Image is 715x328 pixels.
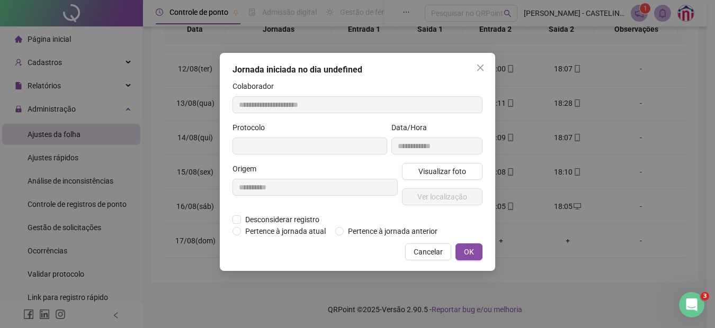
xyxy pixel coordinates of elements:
span: OK [464,246,474,258]
label: Protocolo [233,122,272,133]
span: Cancelar [414,246,443,258]
label: Origem [233,163,263,175]
button: Ver localização [402,188,482,205]
span: Desconsiderar registro [241,214,324,225]
button: Visualizar foto [402,163,482,180]
span: Pertence à jornada anterior [344,225,442,237]
button: Close [472,59,489,76]
span: 3 [701,292,709,300]
span: Pertence à jornada atual [241,225,330,237]
div: Jornada iniciada no dia undefined [233,63,482,76]
label: Data/Hora [391,122,434,133]
iframe: Intercom live chat [679,292,704,317]
span: Visualizar foto [418,166,466,177]
button: Cancelar [405,243,451,260]
label: Colaborador [233,80,281,92]
button: OK [455,243,482,260]
span: close [476,63,485,72]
